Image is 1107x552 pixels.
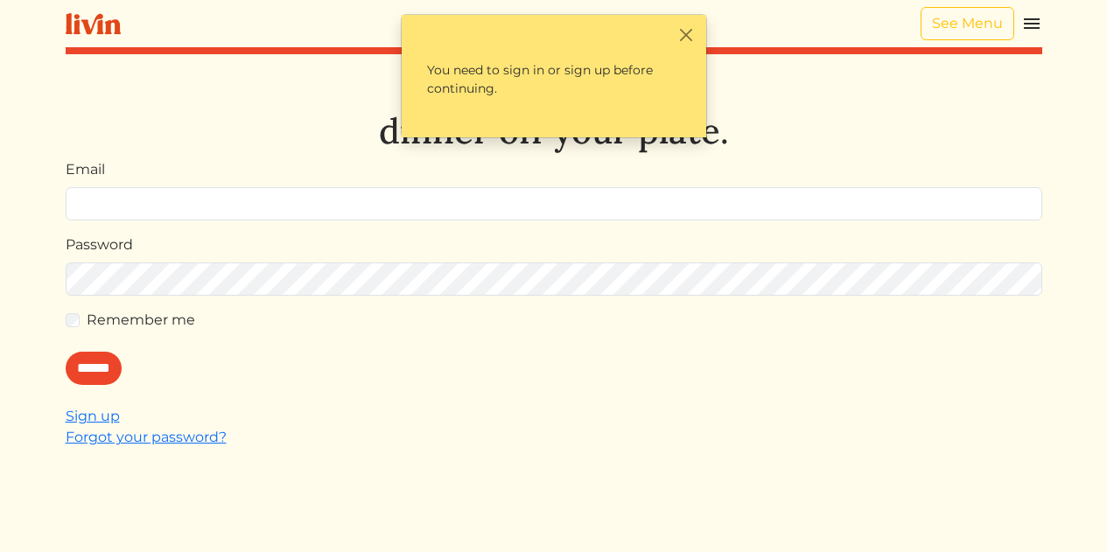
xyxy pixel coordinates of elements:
a: Forgot your password? [66,429,227,445]
button: Close [677,25,696,44]
img: livin-logo-a0d97d1a881af30f6274990eb6222085a2533c92bbd1e4f22c21b4f0d0e3210c.svg [66,13,121,35]
h1: Let's take dinner off your plate. [66,68,1042,152]
label: Password [66,234,133,255]
p: You need to sign in or sign up before continuing. [412,46,696,113]
a: Sign up [66,408,120,424]
label: Remember me [87,310,195,331]
img: menu_hamburger-cb6d353cf0ecd9f46ceae1c99ecbeb4a00e71ca567a856bd81f57e9d8c17bb26.svg [1021,13,1042,34]
a: See Menu [921,7,1014,40]
label: Email [66,159,105,180]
